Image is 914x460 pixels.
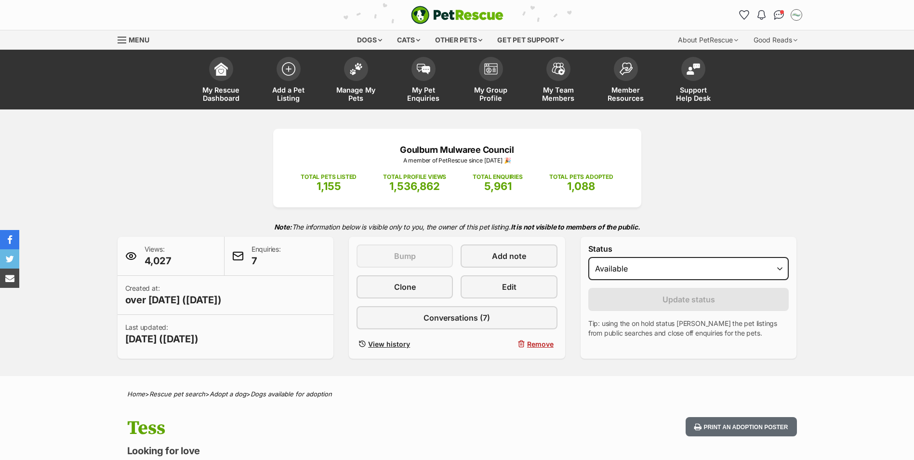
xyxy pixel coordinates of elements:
a: Manage My Pets [322,52,390,109]
ul: Account quick links [737,7,804,23]
a: Adopt a dog [210,390,246,398]
span: Remove [527,339,554,349]
span: View history [368,339,410,349]
img: group-profile-icon-3fa3cf56718a62981997c0bc7e787c4b2cf8bcc04b72c1350f741eb67cf2f40e.svg [484,63,498,75]
p: Created at: [125,284,222,307]
span: Manage My Pets [334,86,378,102]
a: Add a Pet Listing [255,52,322,109]
span: Clone [394,281,416,293]
a: Conversations (7) [357,306,557,329]
button: Print an adoption poster [686,417,796,437]
span: My Team Members [537,86,580,102]
span: 1,536,862 [389,180,440,192]
span: Support Help Desk [672,86,715,102]
p: TOTAL PROFILE VIEWS [383,173,446,181]
p: Looking for love [127,444,535,458]
div: > > > [103,391,811,398]
a: My Pet Enquiries [390,52,457,109]
a: Clone [357,275,453,298]
span: Bump [394,250,416,262]
a: Edit [461,275,557,298]
span: 1,155 [317,180,341,192]
p: Views: [145,244,172,268]
span: Edit [502,281,517,293]
a: My Team Members [525,52,592,109]
span: [DATE] ([DATE]) [125,332,199,346]
a: PetRescue [411,6,503,24]
img: team-members-icon-5396bd8760b3fe7c0b43da4ab00e1e3bb1a5d9ba89233759b79545d2d3fc5d0d.svg [552,63,565,75]
a: Menu [118,30,156,48]
button: Notifications [754,7,769,23]
label: Status [588,244,789,253]
div: Cats [390,30,427,50]
span: 7 [252,254,281,268]
p: Last updated: [125,323,199,346]
button: My account [789,7,804,23]
strong: It is not visible to members of the public. [511,223,640,231]
p: Tip: using the on hold status [PERSON_NAME] the pet listings from public searches and close off e... [588,319,789,338]
span: My Pet Enquiries [402,86,445,102]
h1: Tess [127,417,535,439]
span: Add a Pet Listing [267,86,310,102]
img: Adam Skelly profile pic [792,10,801,20]
p: TOTAL ENQUIRIES [473,173,522,181]
span: Add note [492,250,526,262]
a: Rescue pet search [149,390,205,398]
img: help-desk-icon-fdf02630f3aa405de69fd3d07c3f3aa587a6932b1a1747fa1d2bba05be0121f9.svg [687,63,700,75]
span: Conversations (7) [424,312,490,324]
button: Bump [357,244,453,268]
span: Update status [662,294,715,305]
img: member-resources-icon-8e73f808a243e03378d46382f2149f9095a855e16c252ad45f914b54edf8863c.svg [619,62,633,75]
a: Member Resources [592,52,660,109]
div: About PetRescue [671,30,745,50]
a: Support Help Desk [660,52,727,109]
img: dashboard-icon-eb2f2d2d3e046f16d808141f083e7271f6b2e854fb5c12c21221c1fb7104beca.svg [214,62,228,76]
img: manage-my-pets-icon-02211641906a0b7f246fdf0571729dbe1e7629f14944591b6c1af311fb30b64b.svg [349,63,363,75]
p: A member of PetRescue since [DATE] 🎉 [288,156,627,165]
img: add-pet-listing-icon-0afa8454b4691262ce3f59096e99ab1cd57d4a30225e0717b998d2c9b9846f56.svg [282,62,295,76]
div: Get pet support [490,30,571,50]
img: logo-e224e6f780fb5917bec1dbf3a21bbac754714ae5b6737aabdf751b685950b380.svg [411,6,503,24]
a: Dogs available for adoption [251,390,332,398]
p: Enquiries: [252,244,281,268]
span: Menu [129,36,149,44]
img: notifications-46538b983faf8c2785f20acdc204bb7945ddae34d4c08c2a6579f10ce5e182be.svg [757,10,765,20]
a: Add note [461,244,557,268]
p: TOTAL PETS ADOPTED [549,173,613,181]
a: My Group Profile [457,52,525,109]
a: My Rescue Dashboard [187,52,255,109]
span: 5,961 [484,180,512,192]
strong: Note: [274,223,292,231]
span: My Group Profile [469,86,513,102]
div: Dogs [350,30,389,50]
a: Home [127,390,145,398]
div: Good Reads [747,30,804,50]
span: 1,088 [567,180,595,192]
span: 4,027 [145,254,172,268]
button: Update status [588,288,789,311]
button: Remove [461,337,557,351]
a: Favourites [737,7,752,23]
span: My Rescue Dashboard [199,86,243,102]
a: Conversations [771,7,787,23]
p: TOTAL PETS LISTED [301,173,357,181]
p: The information below is visible only to you, the owner of this pet listing. [118,217,797,237]
span: over [DATE] ([DATE]) [125,293,222,307]
a: View history [357,337,453,351]
div: Other pets [428,30,489,50]
span: Member Resources [604,86,648,102]
img: chat-41dd97257d64d25036548639549fe6c8038ab92f7586957e7f3b1b290dea8141.svg [774,10,784,20]
img: pet-enquiries-icon-7e3ad2cf08bfb03b45e93fb7055b45f3efa6380592205ae92323e6603595dc1f.svg [417,64,430,74]
p: Goulburn Mulwaree Council [288,143,627,156]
